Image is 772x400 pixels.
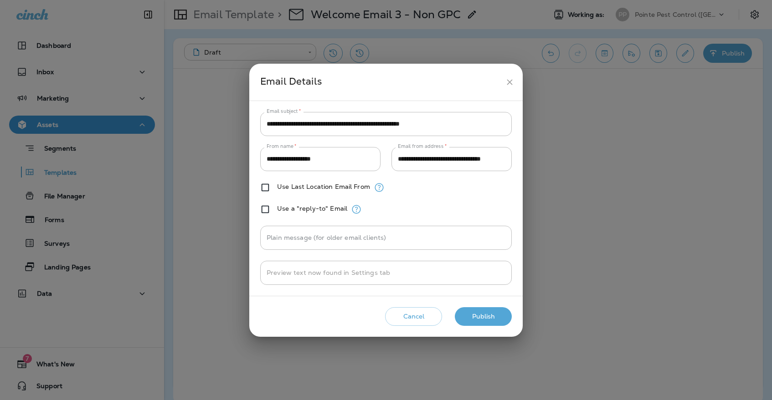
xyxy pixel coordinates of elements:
[267,143,297,150] label: From name
[398,143,447,150] label: Email from address
[501,74,518,91] button: close
[277,183,370,190] label: Use Last Location Email From
[260,74,501,91] div: Email Details
[267,108,301,115] label: Email subject
[277,205,347,212] label: Use a "reply-to" Email
[455,307,512,326] button: Publish
[385,307,442,326] button: Cancel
